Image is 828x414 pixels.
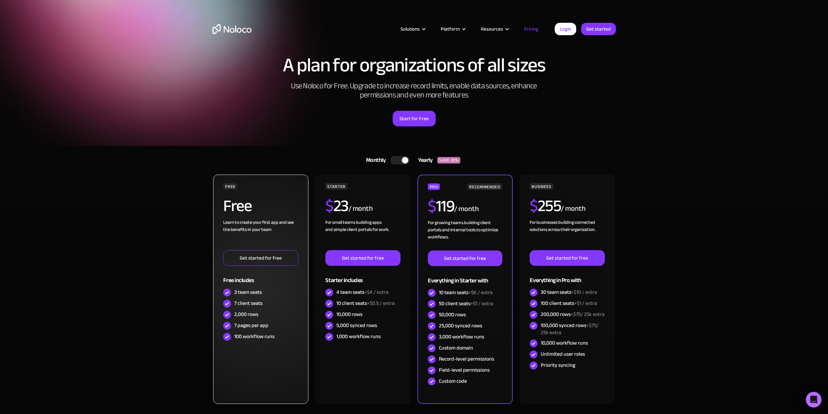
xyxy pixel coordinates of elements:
a: Pricing [516,25,547,33]
div: 200,000 rows [541,311,604,318]
div: / month [561,204,585,214]
span: +$0.5 / extra [367,298,395,308]
div: Open Intercom Messenger [806,392,821,407]
div: Resources [473,25,516,33]
div: STARTER [325,183,347,190]
a: Get started for free [223,250,298,266]
a: Start for Free [393,111,436,126]
div: 10,000 workflow runs [541,339,588,347]
div: Custom domain [439,344,473,351]
span: +$6 / extra [468,288,493,297]
div: RECOMMENDED [467,183,502,190]
div: Custom code [439,378,467,385]
span: +$10 / extra [571,287,597,297]
div: Everything in Starter with [428,266,502,287]
div: 50 client seats [439,300,493,307]
div: 7 client seats [234,300,263,307]
span: $ [325,191,333,221]
div: Priority syncing [541,362,575,369]
div: 4 team seats [336,289,388,296]
div: Unlimited user roles [541,350,585,358]
div: Resources [481,25,503,33]
span: +$4 / extra [364,287,388,297]
a: Login [555,23,576,35]
div: 100,000 synced rows [541,322,604,336]
h2: 23 [325,198,348,214]
div: Monthly [358,155,391,165]
h2: Free [223,198,251,214]
a: Get started for free [428,250,502,266]
div: Starter includes [325,266,400,287]
div: 10,000 rows [336,311,362,318]
div: Everything in Pro with [530,266,604,287]
div: 50,000 rows [439,311,466,318]
a: Get started for free [530,250,604,266]
div: Free includes [223,266,298,287]
a: home [212,24,251,34]
div: Field-level permissions [439,366,490,374]
a: Get started for free [325,250,400,266]
span: +$1 / extra [470,299,493,308]
div: 1,000 workflow runs [336,333,381,340]
span: +$75/ 25k extra [571,309,604,319]
div: Solutions [392,25,433,33]
div: 7 pages per app [234,322,268,329]
h2: 255 [530,198,561,214]
h2: 119 [428,198,454,214]
div: BUSINESS [530,183,553,190]
span: +$75/ 25k extra [541,321,599,337]
div: For small teams building apps and simple client portals for work. ‍ [325,219,400,250]
span: $ [428,191,436,221]
div: 10 team seats [439,289,493,296]
div: SAVE 20% [437,157,460,164]
div: Solutions [400,25,420,33]
div: 10 client seats [336,300,395,307]
div: Yearly [410,155,437,165]
div: PRO [428,183,440,190]
div: 5,000 synced rows [336,322,377,329]
div: For businesses building connected solutions across their organization. ‍ [530,219,604,250]
div: 100 workflow runs [234,333,275,340]
div: Record-level permissions [439,355,494,363]
div: 25,000 synced rows [439,322,482,329]
div: For growing teams building client portals and internal tools to optimize workflows. [428,219,502,250]
div: Learn to create your first app and see the benefits in your team ‍ [223,219,298,250]
span: $ [530,191,538,221]
div: 30 team seats [541,289,597,296]
div: 3,000 workflow runs [439,333,484,340]
h1: A plan for organizations of all sizes [212,55,616,75]
h2: Use Noloco for Free. Upgrade to increase record limits, enable data sources, enhance permissions ... [284,81,544,100]
div: / month [454,204,479,214]
div: FREE [223,183,238,190]
div: Platform [441,25,460,33]
div: / month [348,204,373,214]
a: Get started [581,23,616,35]
div: 3 team seats [234,289,262,296]
div: 2,000 rows [234,311,258,318]
div: 100 client seats [541,300,597,307]
span: +$1 / extra [574,298,597,308]
div: Platform [433,25,473,33]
